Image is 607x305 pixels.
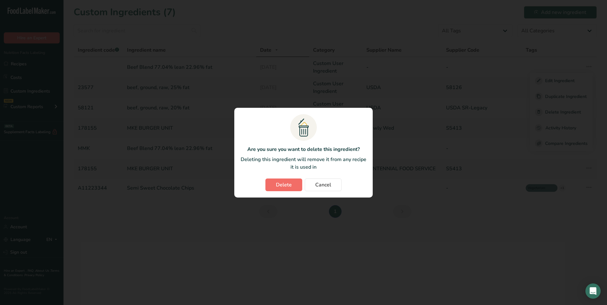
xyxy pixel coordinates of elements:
[265,178,302,191] button: Delete
[585,283,601,299] div: Open Intercom Messenger
[241,156,366,171] p: Deleting this ingredient will remove it from any recipe it is used in
[305,178,342,191] button: Cancel
[276,181,292,189] span: Delete
[315,181,331,189] span: Cancel
[241,146,366,153] p: Are you sure you want to delete this ingredient?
